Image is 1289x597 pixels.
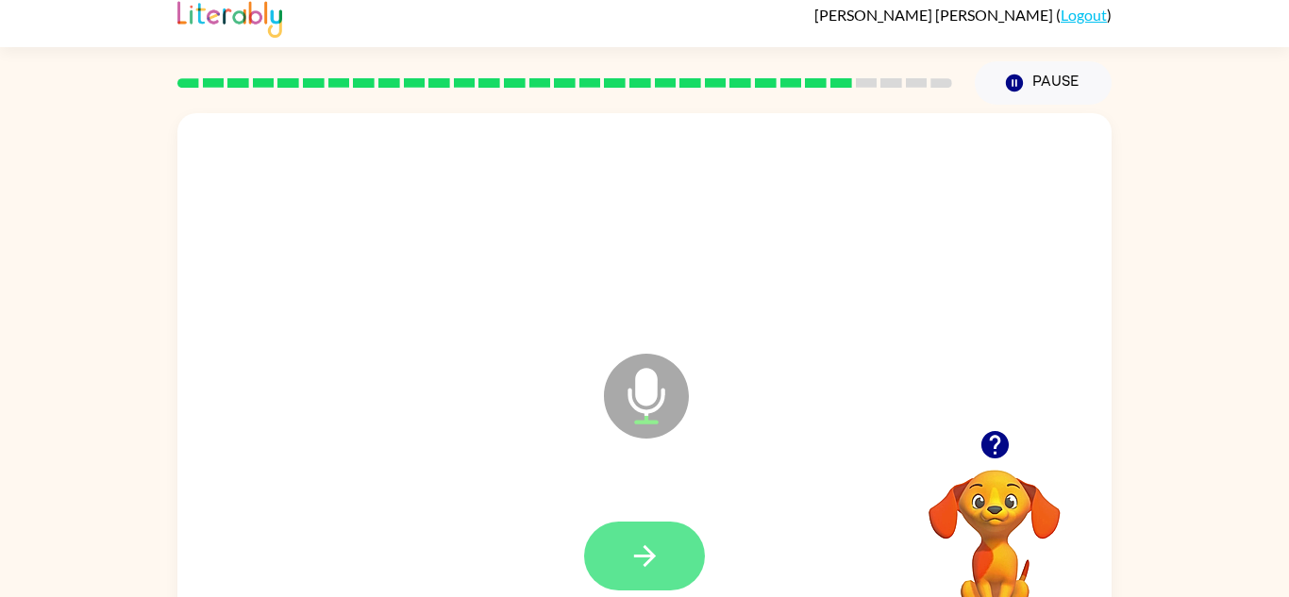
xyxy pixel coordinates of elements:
button: Pause [975,61,1112,105]
span: [PERSON_NAME] [PERSON_NAME] [814,6,1056,24]
a: Logout [1061,6,1107,24]
div: ( ) [814,6,1112,24]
